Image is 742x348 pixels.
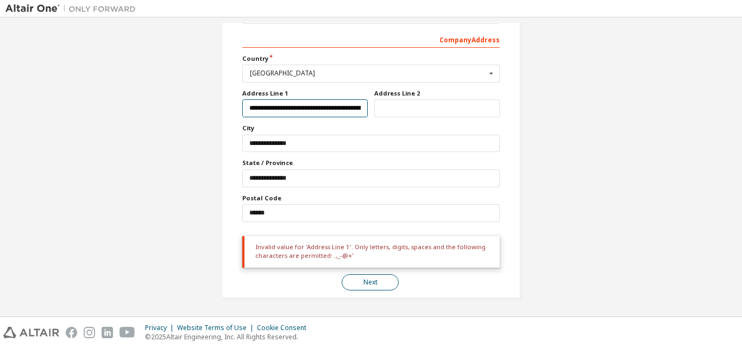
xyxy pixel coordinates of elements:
[66,327,77,338] img: facebook.svg
[257,324,313,332] div: Cookie Consent
[242,236,500,268] div: Invalid value for 'Address Line 1'. Only letters, digits, spaces and the following characters are...
[102,327,113,338] img: linkedin.svg
[84,327,95,338] img: instagram.svg
[374,89,500,98] label: Address Line 2
[242,30,500,48] div: Company Address
[242,124,500,132] label: City
[242,194,500,203] label: Postal Code
[177,324,257,332] div: Website Terms of Use
[242,89,368,98] label: Address Line 1
[250,70,486,77] div: [GEOGRAPHIC_DATA]
[242,159,500,167] label: State / Province
[145,332,313,341] p: © 2025 Altair Engineering, Inc. All Rights Reserved.
[342,274,399,290] button: Next
[120,327,135,338] img: youtube.svg
[145,324,177,332] div: Privacy
[3,327,59,338] img: altair_logo.svg
[5,3,141,14] img: Altair One
[242,54,500,63] label: Country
